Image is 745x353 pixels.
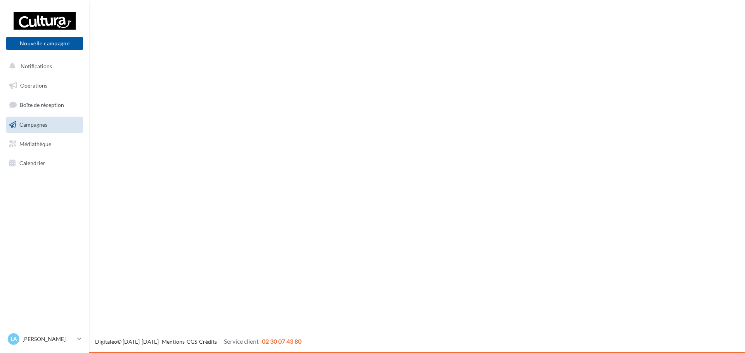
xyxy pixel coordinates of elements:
a: Crédits [199,338,217,345]
span: Médiathèque [19,140,51,147]
span: Calendrier [19,160,45,166]
a: La [PERSON_NAME] [6,332,83,346]
a: Digitaleo [95,338,117,345]
span: Notifications [21,63,52,69]
a: Calendrier [5,155,85,171]
button: Nouvelle campagne [6,37,83,50]
span: Boîte de réception [20,102,64,108]
a: Opérations [5,77,85,94]
a: Médiathèque [5,136,85,152]
a: Campagnes [5,117,85,133]
span: Campagnes [19,121,47,128]
span: La [10,335,17,343]
a: CGS [187,338,197,345]
span: © [DATE]-[DATE] - - - [95,338,301,345]
a: Boîte de réception [5,96,85,113]
span: Opérations [20,82,47,89]
span: Service client [224,338,259,345]
p: [PERSON_NAME] [23,335,74,343]
span: 02 30 07 43 80 [262,338,301,345]
button: Notifications [5,58,81,74]
a: Mentions [162,338,185,345]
